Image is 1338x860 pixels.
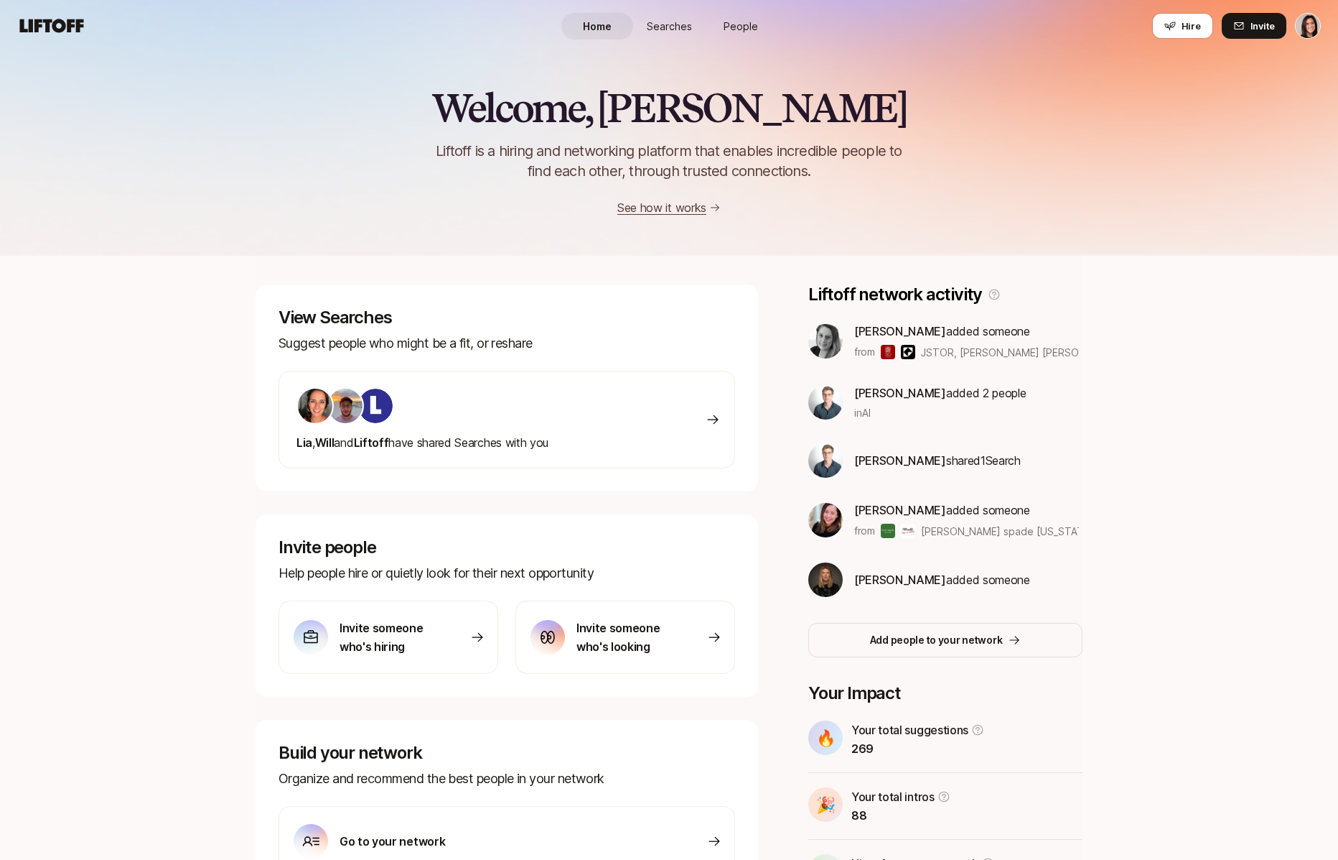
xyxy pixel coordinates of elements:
[279,333,735,353] p: Suggest people who might be a fit, or reshare
[854,570,1030,589] p: added someone
[1250,19,1275,33] span: Invite
[633,13,705,40] a: Searches
[854,405,871,420] span: in AI
[315,435,334,450] span: Will
[1296,14,1320,38] img: Eleanor Morgan
[647,19,692,34] span: Searches
[298,389,332,423] img: 490561b5_2133_45f3_8e39_178badb376a1.jpg
[854,451,1021,470] p: shared 1 Search
[808,623,1082,657] button: Add people to your network
[617,200,706,215] a: See how it works
[296,435,312,450] span: Lia
[279,743,735,763] p: Build your network
[854,522,875,540] p: from
[279,769,735,789] p: Organize and recommend the best people in your network
[870,632,1003,649] p: Add people to your network
[431,86,907,129] h2: Welcome, [PERSON_NAME]
[851,787,935,806] p: Your total intros
[851,806,950,825] p: 88
[881,345,895,359] img: JSTOR
[854,384,1026,402] p: added 2 people
[901,345,915,359] img: Kleiner Perkins
[854,453,946,468] span: [PERSON_NAME]
[1182,19,1201,33] span: Hire
[851,721,968,739] p: Your total suggestions
[854,324,946,338] span: [PERSON_NAME]
[279,537,735,558] p: Invite people
[808,683,1082,703] p: Your Impact
[854,322,1079,341] p: added someone
[854,343,875,361] p: from
[808,285,982,305] p: Liftoff network activity
[881,524,895,538] img: kate spade new york
[1152,13,1213,39] button: Hire
[358,389,393,423] img: ACg8ocKIuO9-sklR2KvA8ZVJz4iZ_g9wtBiQREC3t8A94l4CTg=s160-c
[854,386,946,400] span: [PERSON_NAME]
[296,435,548,450] span: have shared Searches with you
[340,619,440,656] p: Invite someone who's hiring
[808,503,843,537] img: 76699c9a_e2d0_4f9b_82f1_915e64b332c2.jpg
[1222,13,1286,39] button: Invite
[354,435,389,450] span: Liftoff
[921,345,1079,360] span: JSTOR, [PERSON_NAME] [PERSON_NAME] & others
[583,19,612,34] span: Home
[334,435,353,450] span: and
[328,389,362,423] img: ACg8ocJgLS4_X9rs-p23w7LExaokyEoWgQo9BGx67dOfttGDosg=s160-c
[705,13,777,40] a: People
[854,503,946,517] span: [PERSON_NAME]
[724,19,758,34] span: People
[312,435,315,450] span: ,
[851,739,984,758] p: 269
[576,619,677,656] p: Invite someone who's looking
[808,443,843,478] img: a3ca87fc_4c5b_403e_b0f7_963eca0d7712.jfif
[561,13,633,40] a: Home
[412,141,926,181] p: Liftoff is a hiring and networking platform that enables incredible people to find each other, th...
[808,787,843,822] div: 🎉
[854,501,1079,519] p: added someone
[808,385,843,420] img: a3ca87fc_4c5b_403e_b0f7_963eca0d7712.jfif
[808,324,843,359] img: ALV-UjUALEGCdW06JJDWUsPM8N4faOnpNkUQlgzObmWLNfWYoFqU5ABSlqx0ivuQEqatReScjGnkZM5Fwfrx1sMUx3ZYPIQMt...
[854,573,946,587] span: [PERSON_NAME]
[340,832,445,851] p: Go to your network
[279,563,735,583] p: Help people hire or quietly look for their next opportunity
[808,721,843,755] div: 🔥
[1295,13,1321,39] button: Eleanor Morgan
[279,308,735,328] p: View Searches
[901,524,915,538] img: DVF (Diane von Furstenberg)
[808,563,843,597] img: b6daf719_f8ec_4b1b_a8b6_7a876f94c369.jpg
[921,525,1252,537] span: [PERSON_NAME] spade [US_STATE], DVF ([PERSON_NAME]) & others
